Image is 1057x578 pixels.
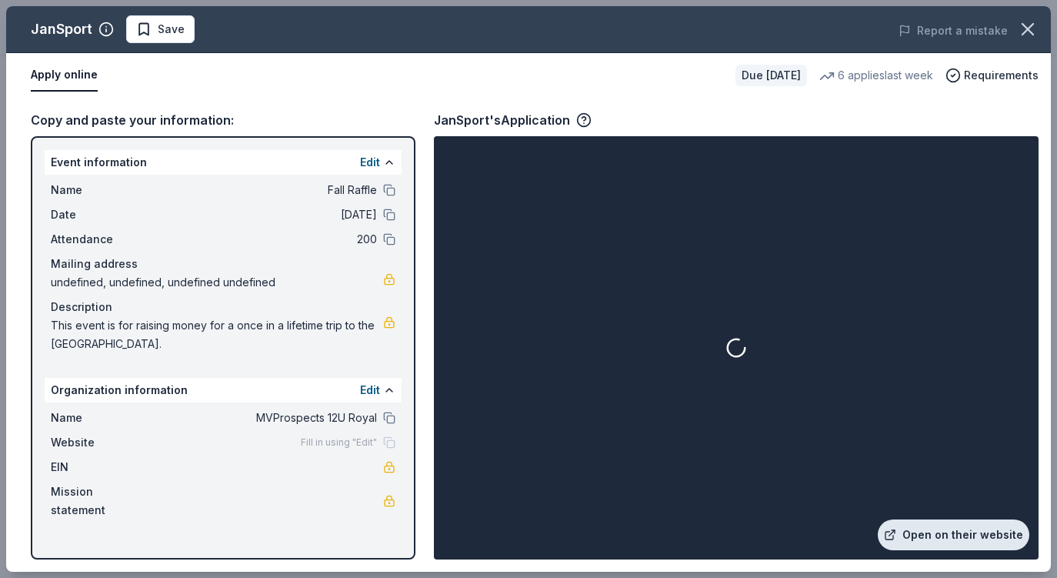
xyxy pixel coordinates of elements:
span: Requirements [964,66,1039,85]
button: Requirements [945,66,1039,85]
div: JanSport's Application [434,110,592,130]
span: Attendance [51,230,154,249]
span: Fall Raffle [154,181,377,199]
button: Apply online [31,59,98,92]
div: 6 applies last week [819,66,933,85]
div: Organization information [45,378,402,403]
span: Mission statement [51,483,154,520]
span: undefined, undefined, undefined undefined [51,273,383,292]
span: Date [51,205,154,224]
span: 200 [154,230,377,249]
span: This event is for raising money for a once in a lifetime trip to the [GEOGRAPHIC_DATA]. [51,316,383,353]
button: Edit [360,153,380,172]
span: MVProspects 12U Royal [154,409,377,427]
div: Description [51,298,395,316]
div: Due [DATE] [735,65,807,86]
span: EIN [51,458,154,476]
div: Copy and paste your information: [31,110,415,130]
span: Fill in using "Edit" [301,436,377,449]
button: Save [126,15,195,43]
span: Name [51,409,154,427]
button: Edit [360,381,380,399]
a: Open on their website [878,520,1029,550]
button: Report a mistake [899,22,1008,40]
span: [DATE] [154,205,377,224]
span: Save [158,20,185,38]
span: Name [51,181,154,199]
div: JanSport [31,17,92,42]
span: Website [51,433,154,452]
div: Event information [45,150,402,175]
div: Mailing address [51,255,395,273]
